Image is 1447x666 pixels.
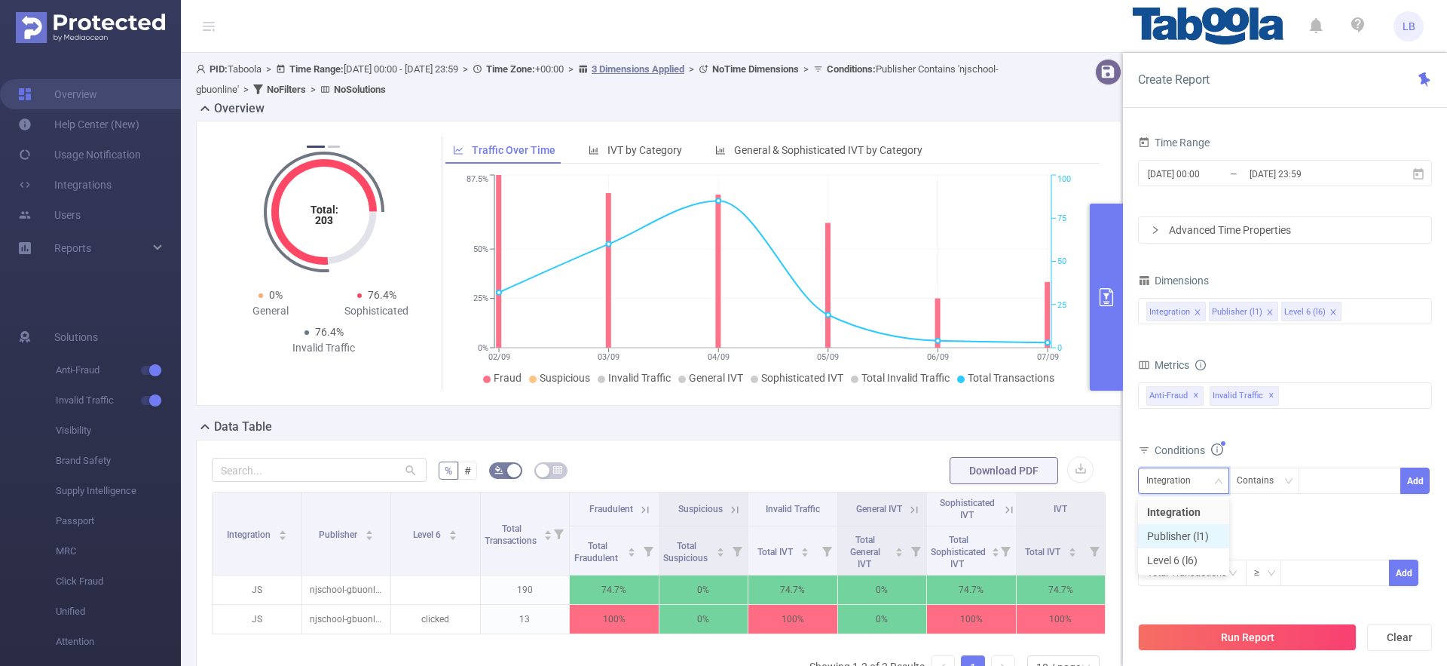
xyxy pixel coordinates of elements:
i: icon: user [196,64,210,74]
div: Contains [1237,468,1284,493]
span: Publisher [319,529,359,540]
span: Visibility [56,416,181,446]
i: icon: close [1266,308,1274,318]
span: Total General IVT [850,535,880,569]
span: Suspicious [678,504,723,514]
tspan: 04/09 [707,352,729,362]
span: % [445,465,452,477]
tspan: 0% [478,343,488,353]
p: 13 [481,605,570,634]
i: Filter menu [995,526,1016,575]
button: Add [1389,560,1418,586]
i: icon: down [1284,477,1293,487]
tspan: 50% [473,244,488,254]
a: Users [18,200,81,230]
h2: Data Table [214,418,272,436]
i: icon: line-chart [453,145,463,155]
i: Filter menu [816,526,837,575]
div: Sort [365,528,374,537]
div: Sort [716,545,725,554]
i: icon: info-circle [1195,360,1206,370]
p: 100% [748,605,837,634]
img: Protected Media [16,12,165,43]
span: # [464,465,471,477]
button: 1 [307,146,325,148]
i: Filter menu [905,526,926,575]
p: 0% [659,605,748,634]
i: icon: caret-down [991,551,999,555]
div: ≥ [1254,560,1270,585]
span: 76.4% [368,289,396,301]
i: Filter menu [638,526,659,575]
span: LB [1403,11,1415,41]
h2: Overview [214,100,265,118]
span: Brand Safety [56,446,181,476]
i: icon: caret-down [449,534,457,539]
li: Level 6 (l6) [1138,548,1229,572]
i: icon: caret-up [800,545,809,550]
span: Invalid Traffic [766,504,820,514]
span: Total Suspicious [663,541,710,563]
span: Sophisticated IVT [940,498,995,520]
span: General IVT [856,504,902,514]
button: Run Report [1138,624,1357,651]
tspan: 02/09 [488,352,509,362]
span: Attention [56,627,181,657]
button: Add [1400,468,1430,494]
span: 76.4% [315,326,344,338]
tspan: 87.5% [467,175,488,185]
span: Reports [54,242,91,254]
span: Total Invalid Traffic [861,372,950,384]
p: njschool-gbuonline [302,575,391,604]
div: icon: rightAdvanced Time Properties [1139,217,1431,243]
i: Filter menu [727,526,748,575]
p: JS [213,575,301,604]
span: Total Sophisticated IVT [931,535,986,569]
i: icon: down [1214,477,1223,487]
tspan: 07/09 [1036,352,1058,362]
b: No Filters [267,84,306,95]
span: MRC [56,536,181,566]
div: Sort [895,545,904,554]
i: icon: caret-up [278,528,286,532]
span: IVT [1054,504,1067,514]
tspan: Total: [310,204,338,216]
div: Publisher (l1) [1212,302,1262,322]
span: > [564,63,578,75]
span: > [239,84,253,95]
i: icon: caret-up [1069,545,1077,550]
div: Integration [1146,468,1201,493]
a: Overview [18,79,97,109]
tspan: 75 [1057,213,1066,223]
span: Anti-Fraud [1146,386,1204,406]
i: icon: bar-chart [715,145,726,155]
div: Sort [800,545,809,554]
span: Traffic Over Time [472,144,555,156]
a: Integrations [18,170,112,200]
p: 190 [481,575,570,604]
p: 74.7% [748,575,837,604]
b: PID: [210,63,228,75]
i: icon: table [553,465,562,474]
p: 0% [838,605,927,634]
i: icon: caret-down [544,534,552,539]
li: Level 6 (l6) [1281,302,1341,321]
i: icon: caret-down [627,551,635,555]
tspan: 203 [315,214,333,226]
p: 0% [659,575,748,604]
span: 0% [269,289,283,301]
div: Sort [448,528,457,537]
tspan: 25% [473,294,488,304]
i: icon: caret-down [365,534,373,539]
span: Level 6 [413,529,443,540]
span: > [458,63,473,75]
div: Sort [1068,545,1077,554]
input: End date [1248,164,1370,184]
span: Total Fraudulent [574,541,620,563]
i: icon: caret-down [717,551,725,555]
i: icon: caret-up [365,528,373,532]
i: icon: down [1267,569,1276,579]
tspan: 05/09 [817,352,839,362]
span: Invalid Traffic [1210,386,1279,406]
i: icon: info-circle [1211,443,1223,456]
